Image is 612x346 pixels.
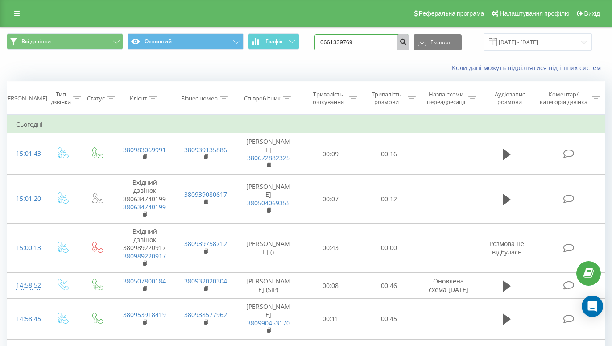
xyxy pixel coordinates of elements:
div: 15:01:43 [16,145,35,163]
div: 14:58:52 [16,277,35,294]
div: [PERSON_NAME] [2,95,47,102]
td: 00:16 [360,133,418,175]
td: Вхідний дзвінок 380989220917 [114,224,175,273]
button: Всі дзвінки [7,33,123,50]
a: 380504069355 [247,199,290,207]
div: 15:00:13 [16,239,35,257]
span: Реферальна програма [419,10,484,17]
div: Статус [87,95,105,102]
div: Клієнт [130,95,147,102]
div: 14:58:45 [16,310,35,328]
div: Аудіозапис розмови [487,91,533,106]
a: 380983069991 [123,146,166,154]
span: Графік [265,38,283,45]
td: [PERSON_NAME] [236,133,302,175]
td: 00:11 [301,299,360,340]
div: Open Intercom Messenger [582,296,603,317]
a: 380932020304 [184,277,227,285]
div: 15:01:20 [16,190,35,208]
div: Коментар/категорія дзвінка [538,91,590,106]
button: Основний [128,33,244,50]
td: 00:46 [360,273,418,299]
td: 00:07 [301,175,360,224]
div: Тривалість розмови [368,91,405,106]
td: [PERSON_NAME] [236,299,302,340]
td: 00:08 [301,273,360,299]
span: Налаштування профілю [500,10,569,17]
div: Назва схеми переадресації [426,91,466,106]
a: 380672882325 [247,154,290,162]
a: 380939758712 [184,239,227,248]
td: Оновлена схема [DATE] [418,273,479,299]
td: 00:45 [360,299,418,340]
td: 00:12 [360,175,418,224]
button: Графік [248,33,299,50]
span: Вихід [584,10,600,17]
a: 380634740199 [123,203,166,211]
a: 380507800184 [123,277,166,285]
td: 00:00 [360,224,418,273]
a: 380953918419 [123,310,166,319]
td: 00:43 [301,224,360,273]
a: 380939080617 [184,190,227,199]
span: Всі дзвінки [21,38,51,45]
span: Розмова не відбулась [489,239,524,256]
a: 380938577962 [184,310,227,319]
a: 380990453170 [247,319,290,327]
input: Пошук за номером [314,34,409,50]
td: [PERSON_NAME] (SIP) [236,273,302,299]
td: Сьогодні [7,116,605,133]
a: 380989220917 [123,252,166,260]
button: Експорт [414,34,462,50]
div: Співробітник [244,95,281,102]
a: Коли дані можуть відрізнятися вiд інших систем [452,63,605,72]
td: 00:09 [301,133,360,175]
td: [PERSON_NAME] () [236,224,302,273]
div: Тип дзвінка [51,91,71,106]
td: [PERSON_NAME] [236,175,302,224]
div: Бізнес номер [181,95,218,102]
a: 380939135886 [184,146,227,154]
td: Вхідний дзвінок 380634740199 [114,175,175,224]
div: Тривалість очікування [309,91,347,106]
